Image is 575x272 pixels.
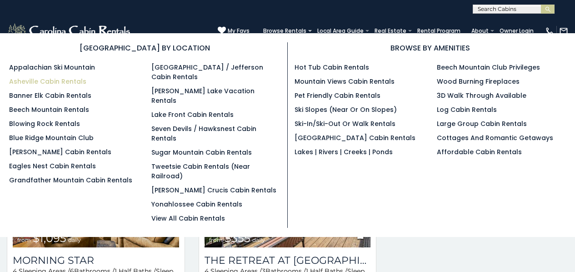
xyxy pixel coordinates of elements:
[295,147,393,156] a: Lakes | Rivers | Creeks | Ponds
[17,237,31,243] span: from
[209,237,223,243] span: from
[437,77,520,86] a: Wood Burning Fireplaces
[205,254,371,267] h3: The Retreat at Mountain Meadows
[151,214,225,223] a: View All Cabin Rentals
[228,27,250,35] span: My Favs
[9,63,95,72] a: Appalachian Ski Mountain
[252,237,265,243] span: daily
[437,105,497,114] a: Log Cabin Rentals
[370,25,411,37] a: Real Estate
[9,105,89,114] a: Beech Mountain Rentals
[495,25,538,37] a: Owner Login
[437,63,540,72] a: Beech Mountain Club Privileges
[313,25,368,37] a: Local Area Guide
[559,26,568,35] img: mail-regular-white.png
[151,186,276,195] a: [PERSON_NAME] Crucis Cabin Rentals
[259,25,311,37] a: Browse Rentals
[151,200,242,209] a: Yonahlossee Cabin Rentals
[295,105,397,114] a: Ski Slopes (Near or On Slopes)
[9,77,86,86] a: Asheville Cabin Rentals
[295,91,380,100] a: Pet Friendly Cabin Rentals
[9,119,80,128] a: Blowing Rock Rentals
[151,63,263,81] a: [GEOGRAPHIC_DATA] / Jefferson Cabin Rentals
[151,162,250,181] a: Tweetsie Cabin Rentals (Near Railroad)
[437,133,553,142] a: Cottages and Romantic Getaways
[151,110,234,119] a: Lake Front Cabin Rentals
[151,86,255,105] a: [PERSON_NAME] Lake Vacation Rentals
[9,147,111,156] a: [PERSON_NAME] Cabin Rentals
[437,91,526,100] a: 3D Walk Through Available
[13,254,179,267] a: Morning Star
[9,42,280,54] h3: [GEOGRAPHIC_DATA] BY LOCATION
[7,22,133,40] img: White-1-2.png
[225,232,250,245] span: $355
[9,161,96,171] a: Eagles Nest Cabin Rentals
[467,25,493,37] a: About
[151,148,252,157] a: Sugar Mountain Cabin Rentals
[545,26,554,35] img: phone-regular-white.png
[295,133,415,142] a: [GEOGRAPHIC_DATA] Cabin Rentals
[205,254,371,267] a: The Retreat at [GEOGRAPHIC_DATA][PERSON_NAME]
[9,133,94,142] a: Blue Ridge Mountain Club
[295,42,566,54] h3: BROWSE BY AMENITIES
[295,63,369,72] a: Hot Tub Cabin Rentals
[413,25,465,37] a: Rental Program
[295,119,395,128] a: Ski-in/Ski-Out or Walk Rentals
[295,77,395,86] a: Mountain Views Cabin Rentals
[68,237,81,243] span: daily
[9,176,132,185] a: Grandfather Mountain Cabin Rentals
[437,119,527,128] a: Large Group Cabin Rentals
[9,91,91,100] a: Banner Elk Cabin Rentals
[33,232,66,245] span: $1,095
[437,147,522,156] a: Affordable Cabin Rentals
[151,124,256,143] a: Seven Devils / Hawksnest Cabin Rentals
[218,26,250,35] a: My Favs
